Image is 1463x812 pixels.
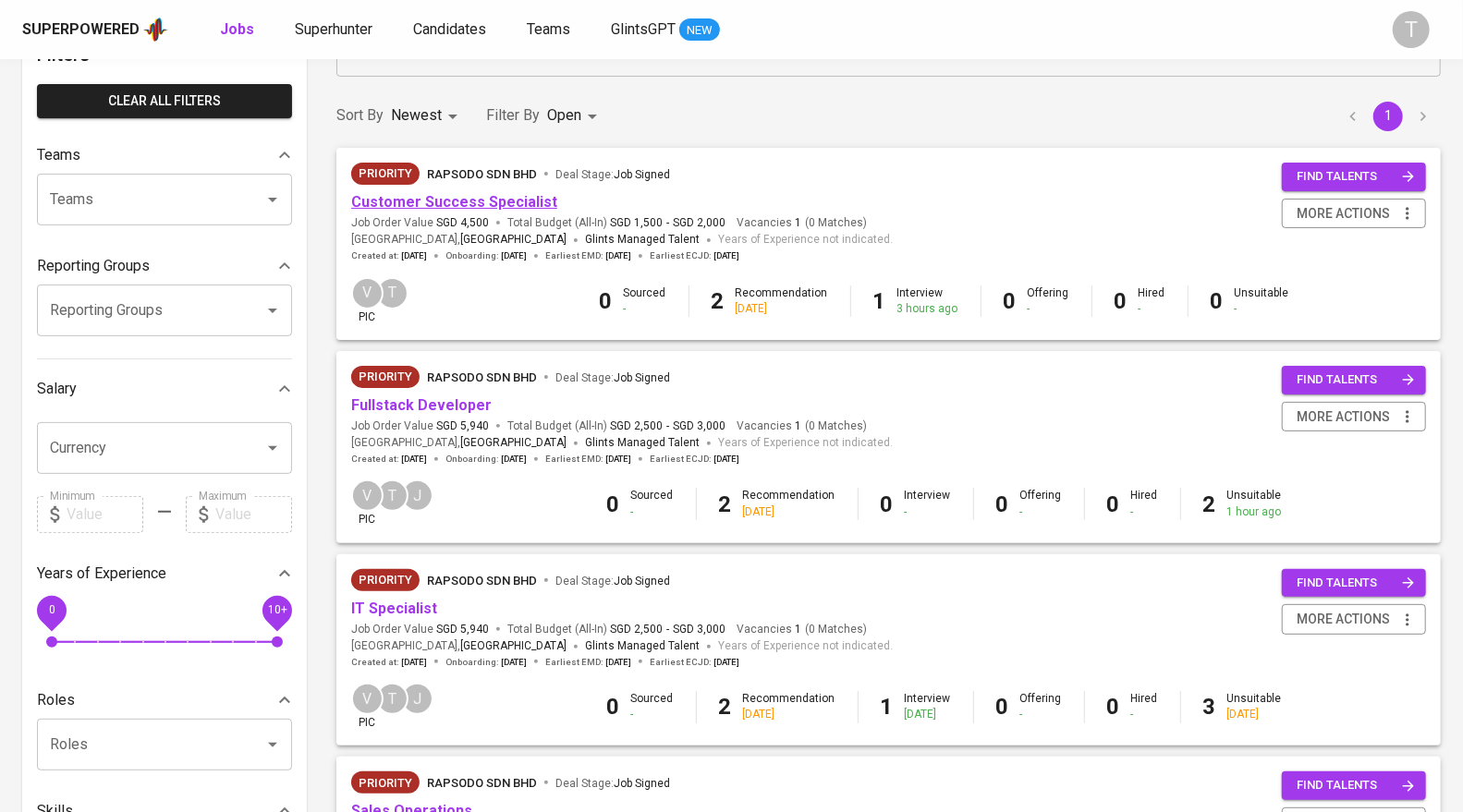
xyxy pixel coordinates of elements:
[436,418,489,434] span: SGD 5,940
[1203,694,1216,720] b: 3
[351,164,420,183] span: Priority
[1297,573,1415,594] span: find talents
[1139,285,1165,317] div: Hired
[1282,604,1426,635] button: more actions
[736,301,828,317] div: [DATE]
[376,277,408,309] div: T
[1297,406,1390,429] span: more actions
[1297,775,1415,796] span: find talents
[351,163,420,185] div: New Job received from Demand Team
[624,301,666,317] div: -
[555,168,670,181] span: Deal Stage :
[445,453,527,466] span: Onboarding :
[501,249,527,262] span: [DATE]
[614,777,670,790] span: Job Signed
[295,18,376,42] a: Superhunter
[527,20,570,38] span: Teams
[792,622,801,637] span: 1
[37,370,292,407] div: Salary
[1020,707,1062,722] div: -
[585,639,700,652] span: Glints Managed Talent
[905,488,951,519] div: Interview
[1020,691,1062,722] div: Offering
[527,18,574,42] a: Teams
[897,285,958,317] div: Interview
[507,215,725,231] span: Total Budget (All-In)
[650,249,739,262] span: Earliest ECJD :
[1373,102,1403,131] button: page 1
[1282,366,1426,394] button: find talents
[37,555,292,592] div: Years of Experience
[351,453,427,466] span: Created at :
[666,215,669,231] span: -
[610,215,663,231] span: SGD 1,500
[743,707,835,722] div: [DATE]
[507,418,725,434] span: Total Budget (All-In)
[1227,707,1282,722] div: [DATE]
[1235,301,1289,317] div: -
[427,370,537,384] span: Rapsodo Sdn Bhd
[545,453,631,466] span: Earliest EMD :
[631,691,674,722] div: Sourced
[351,622,489,637] span: Job Order Value
[351,277,384,309] div: V
[712,288,725,314] b: 2
[37,137,292,174] div: Teams
[905,691,951,722] div: Interview
[1227,504,1282,520] div: 1 hour ago
[1297,370,1415,391] span: find talents
[792,215,801,231] span: 1
[401,683,433,715] div: J
[607,491,620,517] b: 0
[897,301,958,317] div: 3 hours ago
[666,418,669,434] span: -
[737,215,867,231] span: Vacancies ( 0 Matches )
[215,496,292,533] input: Value
[427,776,537,790] span: Rapsodo Sdn Bhd
[37,84,292,118] button: Clear All filters
[1297,202,1390,225] span: more actions
[631,504,674,520] div: -
[650,453,739,466] span: Earliest ECJD :
[336,104,384,127] p: Sort By
[719,491,732,517] b: 2
[351,637,567,656] span: [GEOGRAPHIC_DATA] ,
[376,683,408,715] div: T
[220,20,254,38] b: Jobs
[351,231,567,249] span: [GEOGRAPHIC_DATA] ,
[547,106,581,124] span: Open
[607,694,620,720] b: 0
[1282,199,1426,229] button: more actions
[743,504,835,520] div: [DATE]
[351,771,420,794] div: New Job received from Demand Team
[351,249,427,262] span: Created at :
[610,622,663,637] span: SGD 2,500
[351,277,384,325] div: pic
[37,378,77,400] p: Salary
[737,622,867,637] span: Vacancies ( 0 Matches )
[351,215,489,231] span: Job Order Value
[1282,163,1426,191] button: find talents
[445,249,527,262] span: Onboarding :
[1131,707,1158,722] div: -
[436,622,489,637] span: SGD 5,940
[1131,488,1158,519] div: Hired
[401,656,427,669] span: [DATE]
[445,656,527,669] span: Onboarding :
[713,249,739,262] span: [DATE]
[1297,608,1390,631] span: more actions
[673,622,725,637] span: SGD 3,000
[351,571,420,589] span: Priority
[351,774,420,793] span: Priority
[52,90,277,113] span: Clear All filters
[220,18,258,42] a: Jobs
[736,285,828,317] div: Recommendation
[743,488,835,519] div: Recommendation
[351,193,557,211] a: Customer Success Specialist
[295,20,372,38] span: Superhunter
[48,603,55,616] span: 0
[1282,569,1426,598] button: find talents
[1227,488,1282,519] div: Unsuitable
[555,575,670,588] span: Deal Stage :
[1282,402,1426,432] button: more actions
